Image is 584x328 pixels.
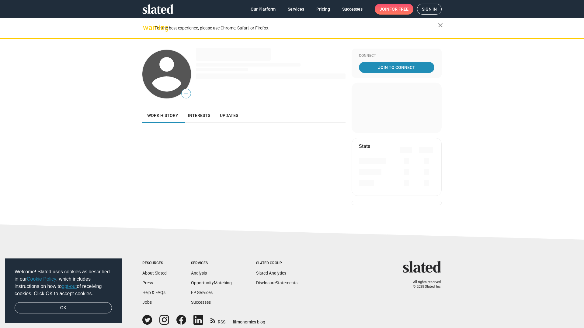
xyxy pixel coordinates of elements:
[256,271,286,275] a: Slated Analytics
[210,316,225,325] a: RSS
[155,24,438,32] div: For the best experience, please use Chrome, Safari, or Firefox.
[407,280,442,289] p: All rights reserved. © 2025 Slated, Inc.
[246,4,280,15] a: Our Platform
[5,258,122,323] div: cookieconsent
[62,284,77,289] a: opt-out
[142,108,183,123] a: Work history
[256,261,297,266] div: Slated Group
[359,53,434,58] div: Connect
[182,90,191,98] span: —
[191,271,207,275] a: Analysis
[15,302,112,314] a: dismiss cookie message
[283,4,309,15] a: Services
[380,4,408,15] span: Join
[359,143,370,149] mat-card-title: Stats
[316,4,330,15] span: Pricing
[191,300,211,305] a: Successes
[188,113,210,118] span: Interests
[142,300,152,305] a: Jobs
[437,22,444,29] mat-icon: close
[233,319,240,324] span: film
[337,4,367,15] a: Successes
[215,108,243,123] a: Updates
[233,314,265,325] a: filmonomics blog
[251,4,276,15] span: Our Platform
[142,271,167,275] a: About Slated
[422,4,437,14] span: Sign in
[142,280,153,285] a: Press
[147,113,178,118] span: Work history
[191,280,232,285] a: OpportunityMatching
[375,4,413,15] a: Joinfor free
[342,4,363,15] span: Successes
[15,268,112,297] span: Welcome! Slated uses cookies as described in our , which includes instructions on how to of recei...
[359,62,434,73] a: Join To Connect
[220,113,238,118] span: Updates
[311,4,335,15] a: Pricing
[191,290,213,295] a: EP Services
[256,280,297,285] a: DisclosureStatements
[27,276,56,282] a: Cookie Policy
[389,4,408,15] span: for free
[142,261,167,266] div: Resources
[417,4,442,15] a: Sign in
[143,24,150,31] mat-icon: warning
[183,108,215,123] a: Interests
[142,290,165,295] a: Help & FAQs
[191,261,232,266] div: Services
[360,62,433,73] span: Join To Connect
[288,4,304,15] span: Services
